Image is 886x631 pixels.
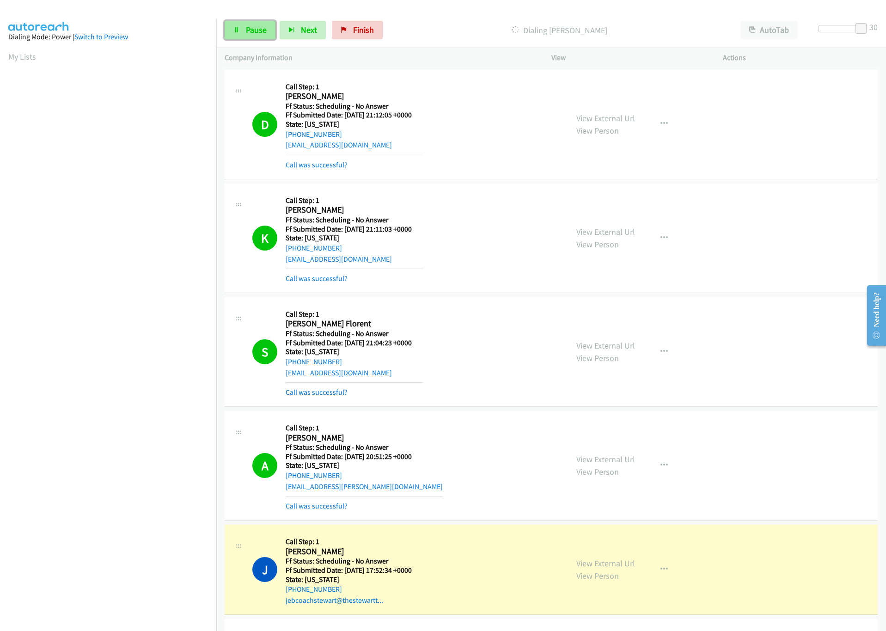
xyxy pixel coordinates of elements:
[286,205,423,215] h2: [PERSON_NAME]
[74,32,128,41] a: Switch to Preview
[576,239,619,250] a: View Person
[286,141,392,149] a: [EMAIL_ADDRESS][DOMAIN_NAME]
[286,482,443,491] a: [EMAIL_ADDRESS][PERSON_NAME][DOMAIN_NAME]
[869,21,878,33] div: 30
[286,329,423,338] h5: Ff Status: Scheduling - No Answer
[286,452,443,461] h5: Ff Submitted Date: [DATE] 20:51:25 +0000
[860,279,886,352] iframe: Resource Center
[286,596,383,605] a: jebcoachstewart@thestewartt...
[286,461,443,470] h5: State: [US_STATE]
[286,557,423,566] h5: Ff Status: Scheduling - No Answer
[252,339,277,364] h1: S
[286,120,423,129] h5: State: [US_STATE]
[286,423,443,433] h5: Call Step: 1
[286,368,392,377] a: [EMAIL_ADDRESS][DOMAIN_NAME]
[252,112,277,137] h1: D
[740,21,798,39] button: AutoTab
[286,575,423,584] h5: State: [US_STATE]
[286,471,342,480] a: [PHONE_NUMBER]
[286,274,348,283] a: Call was successful?
[286,357,342,366] a: [PHONE_NUMBER]
[286,233,423,243] h5: State: [US_STATE]
[576,454,635,465] a: View External Url
[332,21,383,39] a: Finish
[286,338,423,348] h5: Ff Submitted Date: [DATE] 21:04:23 +0000
[353,25,374,35] span: Finish
[286,244,342,252] a: [PHONE_NUMBER]
[286,110,423,120] h5: Ff Submitted Date: [DATE] 21:12:05 +0000
[576,466,619,477] a: View Person
[280,21,326,39] button: Next
[286,102,423,111] h5: Ff Status: Scheduling - No Answer
[252,557,277,582] h1: J
[8,51,36,62] a: My Lists
[225,21,275,39] a: Pause
[225,52,535,63] p: Company Information
[286,566,423,575] h5: Ff Submitted Date: [DATE] 17:52:34 +0000
[8,71,216,510] iframe: Dialpad
[286,347,423,356] h5: State: [US_STATE]
[286,225,423,234] h5: Ff Submitted Date: [DATE] 21:11:03 +0000
[286,443,443,452] h5: Ff Status: Scheduling - No Answer
[576,125,619,136] a: View Person
[286,91,423,102] h2: [PERSON_NAME]
[286,215,423,225] h5: Ff Status: Scheduling - No Answer
[286,82,423,92] h5: Call Step: 1
[301,25,317,35] span: Next
[252,453,277,478] h1: A
[576,570,619,581] a: View Person
[286,160,348,169] a: Call was successful?
[286,433,423,443] h2: [PERSON_NAME]
[576,340,635,351] a: View External Url
[576,353,619,363] a: View Person
[286,537,423,546] h5: Call Step: 1
[723,52,878,63] p: Actions
[286,546,423,557] h2: [PERSON_NAME]
[395,24,724,37] p: Dialing [PERSON_NAME]
[286,196,423,205] h5: Call Step: 1
[286,388,348,397] a: Call was successful?
[286,502,348,510] a: Call was successful?
[286,255,392,263] a: [EMAIL_ADDRESS][DOMAIN_NAME]
[286,310,423,319] h5: Call Step: 1
[8,31,208,43] div: Dialing Mode: Power |
[252,226,277,251] h1: K
[286,130,342,139] a: [PHONE_NUMBER]
[576,113,635,123] a: View External Url
[286,319,423,329] h2: [PERSON_NAME] Florent
[576,227,635,237] a: View External Url
[286,585,342,594] a: [PHONE_NUMBER]
[551,52,706,63] p: View
[576,558,635,569] a: View External Url
[246,25,267,35] span: Pause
